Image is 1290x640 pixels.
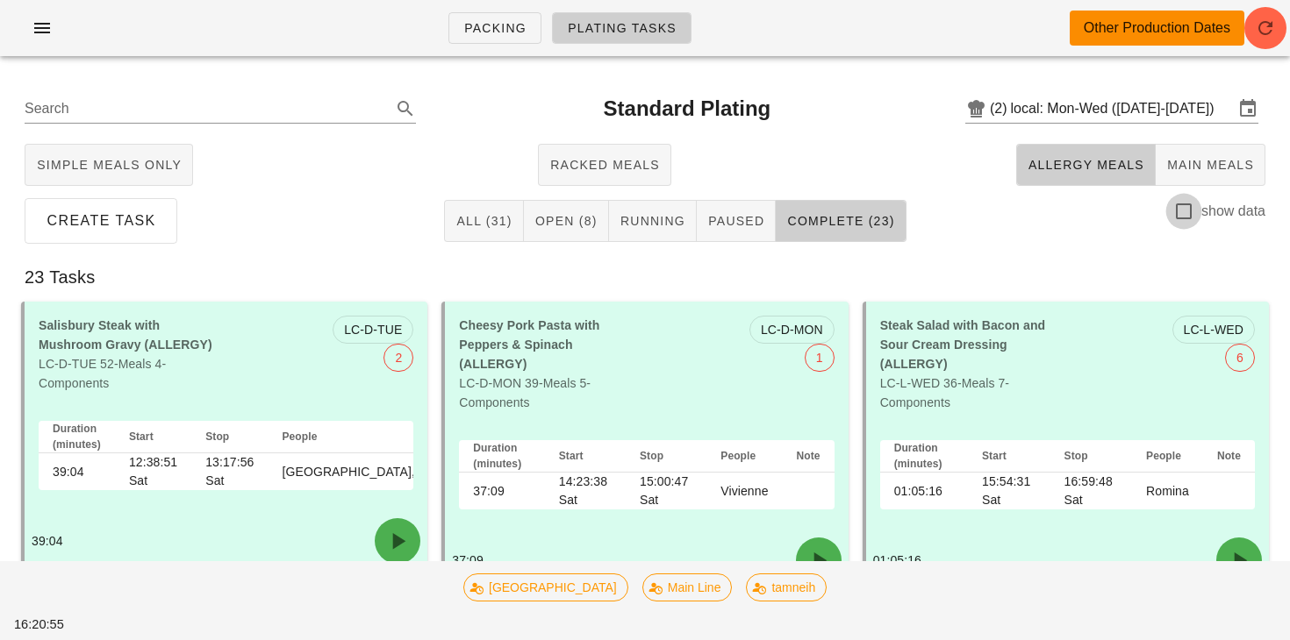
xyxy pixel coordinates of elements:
span: tamneih [757,574,815,601]
td: 15:54:31 Sat [968,473,1050,509]
button: Paused [697,200,776,242]
div: LC-L-WED 36-Meals 7-Components [870,305,1068,423]
span: All (31) [455,214,512,228]
b: Steak Salad with Bacon and Sour Cream Dressing (ALLERGY) [880,318,1046,371]
span: 2 [395,345,402,371]
span: LC-L-WED [1184,316,1243,343]
div: (2) [990,100,1011,117]
span: Create Task [46,213,156,229]
td: 13:17:56 Sat [191,453,268,490]
span: Simple Meals Only [36,158,182,172]
a: Packing [448,12,541,44]
th: Stop [191,421,268,453]
label: show data [1201,203,1265,220]
span: Running [620,214,685,228]
div: 37:09 [445,530,848,590]
th: Duration (minutes) [880,440,968,473]
button: All (31) [444,200,523,242]
div: 23 Tasks [11,249,1279,305]
th: Start [115,421,191,453]
span: LC-D-TUE [344,316,402,343]
div: Other Production Dates [1084,18,1230,39]
td: 15:00:47 Sat [626,473,706,509]
button: Allergy Meals [1016,144,1156,186]
th: Start [968,440,1050,473]
span: Allergy Meals [1028,158,1144,172]
button: Open (8) [524,200,609,242]
a: Plating Tasks [552,12,692,44]
th: Stop [1050,440,1133,473]
div: 16:20:55 [11,612,117,638]
h2: Standard Plating [604,93,771,124]
button: Main Meals [1156,144,1265,186]
th: Note [1203,440,1255,473]
th: People [268,421,477,453]
button: Create Task [25,198,177,244]
span: Racked Meals [549,158,660,172]
th: People [1132,440,1203,473]
b: Salisbury Steak with Mushroom Gravy (ALLERGY) [39,318,212,352]
span: Main Meals [1166,158,1254,172]
span: Packing [463,21,527,35]
button: Running [609,200,697,242]
span: Main Line [654,574,721,601]
td: [GEOGRAPHIC_DATA],Vivienne [268,453,477,490]
button: Racked Meals [538,144,671,186]
div: 39:04 [25,511,427,571]
div: LC-D-MON 39-Meals 5-Components [448,305,647,423]
span: 1 [816,345,823,371]
span: [GEOGRAPHIC_DATA] [475,574,617,601]
td: 01:05:16 [880,473,968,509]
th: People [706,440,782,473]
span: Plating Tasks [567,21,677,35]
th: Duration (minutes) [39,421,115,453]
div: LC-D-TUE 52-Meals 4-Components [28,305,226,403]
b: Cheesy Pork Pasta with Peppers & Spinach (ALLERGY) [459,318,599,371]
span: Complete (23) [786,214,894,228]
span: LC-D-MON [761,316,823,343]
td: Vivienne [706,473,782,509]
span: Paused [707,214,764,228]
th: Start [545,440,626,473]
th: Note [783,440,835,473]
span: Open (8) [534,214,598,228]
td: 12:38:51 Sat [115,453,191,490]
th: Stop [626,440,706,473]
td: 37:09 [459,473,544,509]
div: 01:05:16 [866,530,1269,590]
button: Complete (23) [776,200,906,242]
td: 16:59:48 Sat [1050,473,1133,509]
td: 39:04 [39,453,115,490]
td: 14:23:38 Sat [545,473,626,509]
span: 6 [1236,345,1243,371]
button: Simple Meals Only [25,144,193,186]
td: Romina [1132,473,1203,509]
th: Duration (minutes) [459,440,544,473]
